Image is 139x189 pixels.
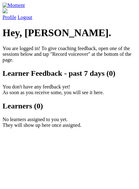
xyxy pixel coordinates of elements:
[3,8,8,13] img: default_avatar-b4e2223d03051bc43aaaccfb402a43260a3f17acc7fafc1603fdf008d6cba3c9.png
[3,46,136,63] p: You are logged in! To give coaching feedback, open one of the sessions below and tap "Record voic...
[3,69,136,78] h2: Learner Feedback - past 7 days (0)
[3,27,136,39] h1: Hey, [PERSON_NAME].
[3,84,136,95] p: You don't have any feedback yet! As soon as you receive some, you will see it here.
[18,15,32,20] a: Logout
[3,102,136,110] h2: Learners (0)
[3,8,136,20] a: Profile
[3,3,25,8] img: Moment
[3,117,136,128] p: No learners assigned to you yet. They will show up here once assigned.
